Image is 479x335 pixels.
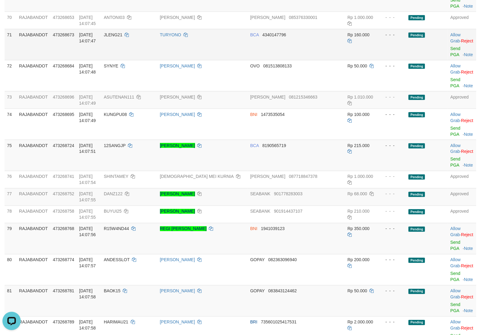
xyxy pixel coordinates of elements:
[347,192,367,196] span: Rp 68.000
[450,63,460,74] a: Allow Grab
[250,258,265,262] span: GOPAY
[250,95,285,99] span: [PERSON_NAME]
[464,163,473,168] a: Note
[448,60,476,91] td: ·
[250,112,257,117] span: BNI
[79,15,96,26] span: [DATE] 14:07:45
[53,258,74,262] span: 473268774
[5,206,16,223] td: 78
[104,112,127,117] span: KUNGPU08
[250,226,257,231] span: BNI
[53,320,74,325] span: 473268789
[408,95,425,100] span: Pending
[104,258,130,262] span: ANDESSLOT
[16,60,50,91] td: RAJABANDOT
[347,63,367,68] span: Rp 50.000
[160,289,195,294] a: [PERSON_NAME]
[450,271,460,282] a: Send PGA
[461,326,473,331] a: Reject
[448,188,476,206] td: Approved
[381,208,404,214] div: - - -
[263,63,292,68] span: Copy 081513808133 to clipboard
[79,209,96,220] span: [DATE] 14:07:55
[464,4,473,9] a: Note
[448,91,476,109] td: Approved
[104,32,122,37] span: JLENG21
[250,289,265,294] span: GOPAY
[381,174,404,180] div: - - -
[16,254,50,285] td: RAJABANDOT
[16,223,50,254] td: RAJABANDOT
[16,29,50,60] td: RAJABANDOT
[461,264,473,268] a: Reject
[2,2,21,21] button: Open LiveChat chat widget
[79,258,96,268] span: [DATE] 14:07:57
[448,285,476,316] td: ·
[381,288,404,294] div: - - -
[347,209,369,214] span: Rp 210.000
[160,320,195,325] a: [PERSON_NAME]
[79,32,96,43] span: [DATE] 14:07:47
[250,32,259,37] span: BCA
[160,112,195,117] a: [PERSON_NAME]
[450,302,460,313] a: Send PGA
[104,15,125,20] span: ANTONI03
[347,289,367,294] span: Rp 50.000
[408,192,425,197] span: Pending
[381,14,404,20] div: - - -
[347,226,369,231] span: Rp 350.000
[408,143,425,149] span: Pending
[450,258,461,268] span: ·
[5,12,16,29] td: 70
[5,254,16,285] td: 80
[450,77,460,88] a: Send PGA
[450,126,460,137] a: Send PGA
[160,209,195,214] a: [PERSON_NAME]
[79,112,96,123] span: [DATE] 14:07:49
[160,258,195,262] a: [PERSON_NAME]
[79,192,96,203] span: [DATE] 14:07:55
[347,320,373,325] span: Rp 2.000.000
[347,95,373,99] span: Rp 1.010.000
[450,143,461,154] span: ·
[450,46,460,57] a: Send PGA
[53,289,74,294] span: 473268781
[461,232,473,237] a: Reject
[408,112,425,117] span: Pending
[408,227,425,232] span: Pending
[160,63,195,68] a: [PERSON_NAME]
[16,12,50,29] td: RAJABANDOT
[461,70,473,74] a: Reject
[160,15,195,20] a: [PERSON_NAME]
[160,192,195,196] a: [PERSON_NAME]
[104,174,128,179] span: SHINTAMEY
[16,171,50,188] td: RAJABANDOT
[250,192,270,196] span: SEABANK
[450,112,461,123] span: ·
[381,94,404,100] div: - - -
[16,109,50,140] td: RAJABANDOT
[160,32,181,37] a: TURYONO
[274,192,302,196] span: Copy 901778283003 to clipboard
[53,95,74,99] span: 473268696
[381,257,404,263] div: - - -
[53,174,74,179] span: 473268741
[448,12,476,29] td: Approved
[381,142,404,149] div: - - -
[5,223,16,254] td: 79
[5,91,16,109] td: 73
[79,143,96,154] span: [DATE] 14:07:51
[268,289,297,294] span: Copy 083843124462 to clipboard
[104,63,118,68] span: SYNYE
[262,32,286,37] span: Copy 4340147796 to clipboard
[347,32,369,37] span: Rp 160.000
[79,289,96,300] span: [DATE] 14:07:58
[53,143,74,148] span: 473268724
[79,320,96,331] span: [DATE] 14:07:58
[448,109,476,140] td: ·
[381,32,404,38] div: - - -
[5,60,16,91] td: 72
[450,32,460,43] a: Allow Grab
[104,95,134,99] span: ASUTENAN111
[448,171,476,188] td: Approved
